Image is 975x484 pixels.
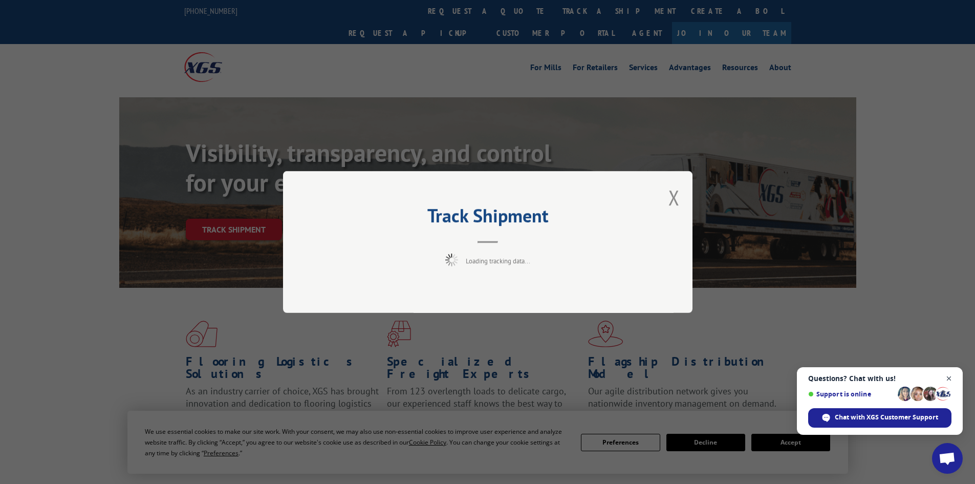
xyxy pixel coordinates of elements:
[668,184,680,211] button: Close modal
[334,208,641,228] h2: Track Shipment
[932,443,963,474] a: Open chat
[835,413,938,422] span: Chat with XGS Customer Support
[808,374,951,383] span: Questions? Chat with us!
[808,408,951,428] span: Chat with XGS Customer Support
[466,257,530,265] span: Loading tracking data...
[445,254,458,266] img: xgs-loading
[808,390,894,398] span: Support is online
